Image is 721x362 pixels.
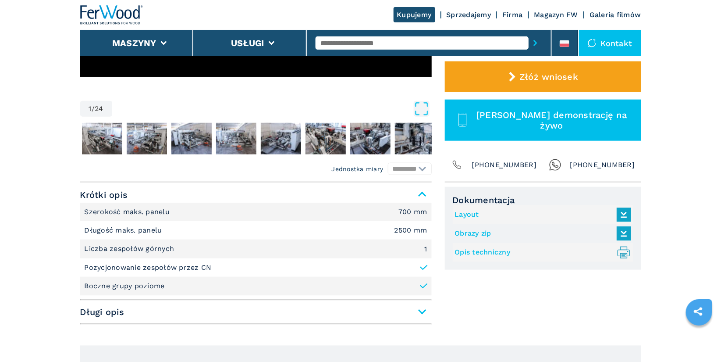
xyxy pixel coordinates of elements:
[455,245,627,260] a: Opis techniczny
[92,105,95,112] span: /
[445,61,641,92] button: Złóż wniosek
[85,263,212,272] p: Pozycjonowanie zespołów przez CN
[170,121,213,156] button: Go to Slide 4
[455,208,627,222] a: Layout
[348,121,392,156] button: Go to Slide 8
[398,208,427,215] em: 700 mm
[447,11,491,19] a: Sprzedajemy
[171,123,212,154] img: 8574f8fc882fdb905f30f38b7e558a37
[125,121,169,156] button: Go to Slide 3
[453,195,633,205] span: Dokumentacja
[588,39,597,47] img: Kontakt
[393,121,437,156] button: Go to Slide 9
[451,159,463,171] img: Phone
[305,123,346,154] img: 9543b8b1b0cd696087fe65901b97fef2
[261,123,301,154] img: 640d782f0db5c481489999b52a646d07
[80,121,432,156] nav: Thumbnail Navigation
[395,123,435,154] img: eb03e868c998f4348e8efc824ace6b24
[259,121,303,156] button: Go to Slide 6
[549,159,561,171] img: Whatsapp
[80,203,432,296] div: Krótki opis
[687,301,709,323] a: sharethis
[89,105,92,112] span: 1
[502,11,522,19] a: Firma
[95,105,103,112] span: 24
[455,226,627,241] a: Obrazy zip
[80,121,124,156] button: Go to Slide 2
[114,101,430,117] button: Open Fullscreen
[80,187,432,203] span: Krótki opis
[85,244,177,254] p: Liczba zespołów górnych
[529,33,542,53] button: submit-button
[332,165,384,173] em: Jednostka miary
[214,121,258,156] button: Go to Slide 5
[350,123,391,154] img: 73923cef11bbac86177b6745b32a98d1
[127,123,167,154] img: 0bb0c2d2cac37f0ca94a705f45bff648
[394,7,435,22] a: Kupujemy
[80,5,143,25] img: Ferwood
[519,72,578,82] span: Złóż wniosek
[112,38,156,48] button: Maszyny
[579,30,641,56] div: Kontakt
[684,323,714,355] iframe: Chat
[216,123,256,154] img: 15f4692f8adb185c84166aff3f3e3868
[80,304,432,320] span: Długi opis
[590,11,641,19] a: Galeria filmów
[472,159,537,171] span: [PHONE_NUMBER]
[534,11,579,19] a: Magazyn FW
[472,110,631,131] span: [PERSON_NAME] demonstrację na żywo
[394,227,427,234] em: 2500 mm
[85,226,164,235] p: Długość maks. panelu
[231,38,264,48] button: Usługi
[445,100,641,141] button: [PERSON_NAME] demonstrację na żywo
[304,121,348,156] button: Go to Slide 7
[570,159,635,171] span: [PHONE_NUMBER]
[85,207,172,217] p: Szerokość maks. panelu
[85,281,165,291] p: Boczne grupy poziome
[424,246,427,253] em: 1
[82,123,122,154] img: 55bddb1bcbe59a432c05915705474ee3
